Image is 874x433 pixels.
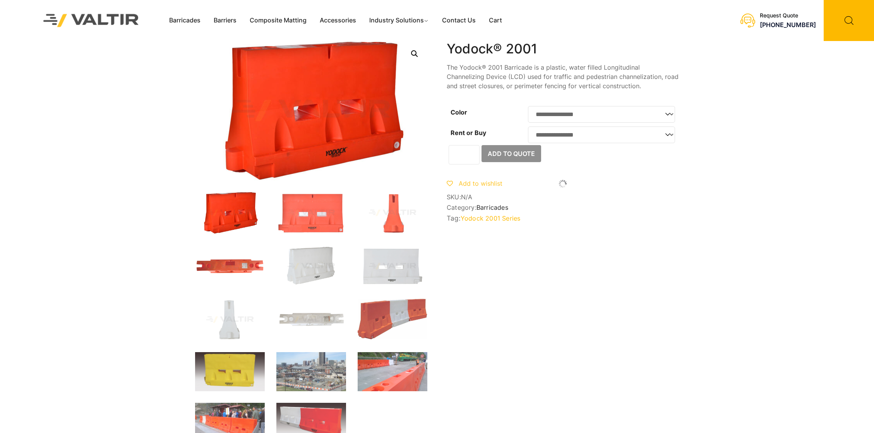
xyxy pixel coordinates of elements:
[449,145,480,164] input: Product quantity
[276,299,346,341] img: 2001_Nat_Top.jpg
[447,41,679,57] h1: Yodock® 2001
[358,352,427,391] img: skagway-yodock-2001-barricade.png
[447,193,679,201] span: SKU:
[482,145,541,162] button: Add to Quote
[163,15,207,26] a: Barricades
[447,204,679,211] span: Category:
[461,214,521,222] a: Yodock 2001 Series
[447,214,679,222] span: Tag:
[276,352,346,391] img: yodock-2001-webpage.png
[195,245,265,287] img: 2001_Org_Top.jpg
[476,204,508,211] a: Barricades
[243,15,313,26] a: Composite Matting
[451,108,467,116] label: Color
[207,15,243,26] a: Barriers
[195,352,265,391] img: 2001-yellow.png
[276,245,346,287] img: 2001_Nat_3Q-1.jpg
[195,299,265,341] img: 2001_Nat_Side.jpg
[358,192,427,234] img: 2001_Org_Side.jpg
[276,192,346,234] img: 2001_Org_Front.jpg
[760,21,816,29] a: [PHONE_NUMBER]
[195,192,265,234] img: 2001_Org_3Q-1.jpg
[461,193,473,201] span: N/A
[313,15,363,26] a: Accessories
[447,63,679,91] p: The Yodock® 2001 Barricade is a plastic, water filled Longitudinal Channelizing Device (LCD) used...
[358,245,427,287] img: 2001_Nat_Front.jpg
[451,129,486,137] label: Rent or Buy
[363,15,436,26] a: Industry Solutions
[358,299,427,339] img: yodock-2001-barrier-7.jpg
[482,15,509,26] a: Cart
[435,15,482,26] a: Contact Us
[33,4,149,37] img: Valtir Rentals
[760,12,816,19] div: Request Quote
